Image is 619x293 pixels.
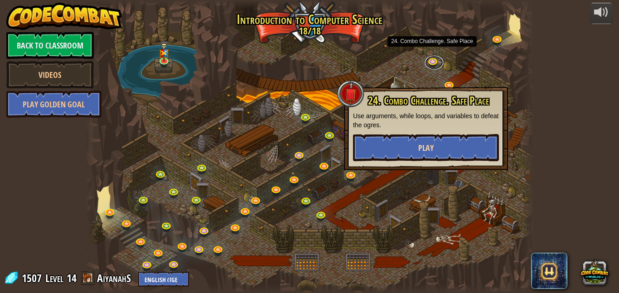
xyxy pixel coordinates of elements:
img: CodeCombat - Learn how to code by playing a game [6,3,122,30]
a: Back to Classroom [6,32,94,59]
button: Adjust volume [590,3,613,24]
a: Play Golden Goal [6,91,102,118]
span: Play [418,142,434,154]
a: AiyanahS [97,271,134,285]
a: Videos [6,61,94,88]
span: 1507 [22,271,44,285]
button: Play [353,134,499,161]
span: 24. Combo Challenge. Safe Place [368,93,489,108]
span: 14 [67,271,77,285]
img: level-banner-multiplayer.png [159,41,169,62]
p: Use arguments, while loops, and variables to defeat the ogres. [353,111,499,130]
span: Level [45,271,63,286]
